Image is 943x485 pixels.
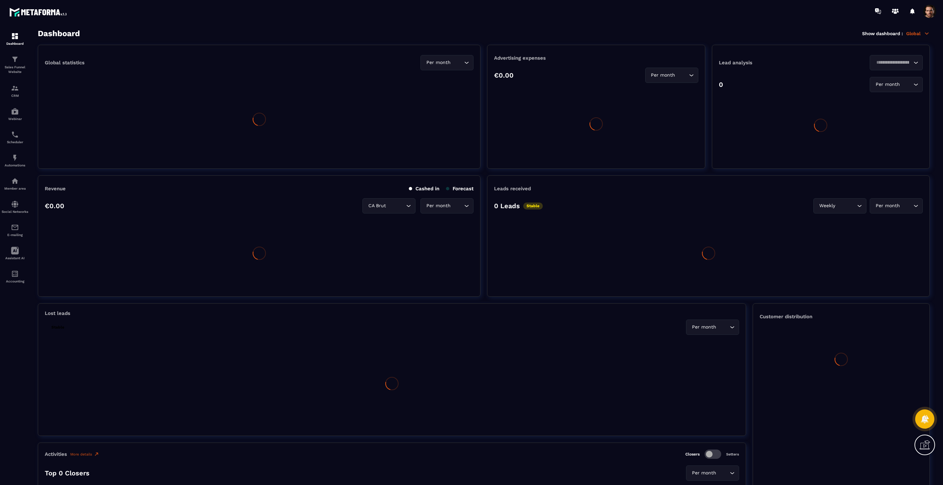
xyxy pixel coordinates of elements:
[862,31,903,36] p: Show dashboard :
[2,265,28,288] a: accountantaccountantAccounting
[11,177,19,185] img: automations
[523,203,543,210] p: Stable
[11,107,19,115] img: automations
[874,81,901,88] span: Per month
[906,30,930,36] p: Global
[818,202,837,210] span: Weekly
[686,320,739,335] div: Search for option
[2,172,28,195] a: automationsautomationsMember area
[690,469,718,477] span: Per month
[2,27,28,50] a: formationformationDashboard
[2,102,28,126] a: automationsautomationsWebinar
[686,465,739,481] div: Search for option
[870,77,923,92] div: Search for option
[45,186,66,192] p: Revenue
[362,198,415,213] div: Search for option
[718,324,728,331] input: Search for option
[2,218,28,242] a: emailemailE-mailing
[901,81,912,88] input: Search for option
[2,140,28,144] p: Scheduler
[45,310,70,316] p: Lost leads
[494,186,531,192] p: Leads received
[685,452,700,456] p: Closers
[2,42,28,45] p: Dashboard
[494,55,698,61] p: Advertising expenses
[94,452,99,457] img: narrow-up-right-o.6b7c60e2.svg
[9,6,69,18] img: logo
[726,452,739,456] p: Setters
[494,71,514,79] p: €0.00
[2,163,28,167] p: Automations
[2,256,28,260] p: Assistant AI
[48,324,68,331] p: Stable
[11,131,19,139] img: scheduler
[420,55,473,70] div: Search for option
[2,233,28,237] p: E-mailing
[2,187,28,190] p: Member area
[38,29,80,38] h3: Dashboard
[387,202,405,210] input: Search for option
[901,202,912,210] input: Search for option
[2,195,28,218] a: social-networksocial-networkSocial Networks
[446,186,473,192] p: Forecast
[367,202,387,210] span: CA Brut
[870,55,923,70] div: Search for option
[2,94,28,97] p: CRM
[45,469,90,477] p: Top 0 Closers
[718,469,728,477] input: Search for option
[719,60,821,66] p: Lead analysis
[11,270,19,278] img: accountant
[650,72,677,79] span: Per month
[677,72,687,79] input: Search for option
[11,200,19,208] img: social-network
[2,242,28,265] a: Assistant AI
[813,198,866,213] div: Search for option
[2,126,28,149] a: schedulerschedulerScheduler
[2,65,28,74] p: Sales Funnel Website
[45,60,85,66] p: Global statistics
[11,55,19,63] img: formation
[11,154,19,162] img: automations
[874,202,901,210] span: Per month
[2,50,28,79] a: formationformationSales Funnel Website
[2,210,28,213] p: Social Networks
[2,79,28,102] a: formationformationCRM
[452,202,463,210] input: Search for option
[645,68,698,83] div: Search for option
[837,202,855,210] input: Search for option
[45,202,64,210] p: €0.00
[2,149,28,172] a: automationsautomationsAutomations
[870,198,923,213] div: Search for option
[420,198,473,213] div: Search for option
[452,59,463,66] input: Search for option
[760,314,923,320] p: Customer distribution
[11,84,19,92] img: formation
[70,452,99,457] a: More details
[11,32,19,40] img: formation
[874,59,912,66] input: Search for option
[11,223,19,231] img: email
[409,186,439,192] p: Cashed in
[45,451,67,457] p: Activities
[2,117,28,121] p: Webinar
[425,202,452,210] span: Per month
[2,279,28,283] p: Accounting
[425,59,452,66] span: Per month
[494,202,520,210] p: 0 Leads
[690,324,718,331] span: Per month
[719,81,723,89] p: 0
